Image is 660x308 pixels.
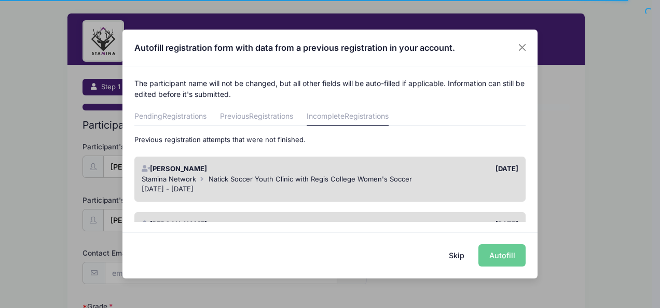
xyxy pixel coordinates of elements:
div: [DATE] [330,164,524,174]
span: Registrations [345,111,389,120]
h4: Autofill registration form with data from a previous registration in your account. [134,41,455,54]
span: Registrations [249,111,293,120]
div: [PERSON_NAME] [136,219,330,230]
a: Pending [134,107,207,126]
a: Incomplete [307,107,389,126]
p: The participant name will not be changed, but all other fields will be auto-filled if applicable.... [134,78,526,100]
button: Skip [438,244,475,267]
span: Registrations [162,111,207,120]
a: Previous [220,107,293,126]
span: Natick Soccer Youth Clinic with Regis College Women's Soccer [209,175,412,183]
div: [DATE] - [DATE] [142,184,519,194]
span: Stamina Network [142,175,196,183]
div: [DATE] [330,219,524,230]
button: Close [513,38,532,57]
div: [PERSON_NAME] [136,164,330,174]
p: Previous registration attempts that were not finished. [134,135,526,145]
